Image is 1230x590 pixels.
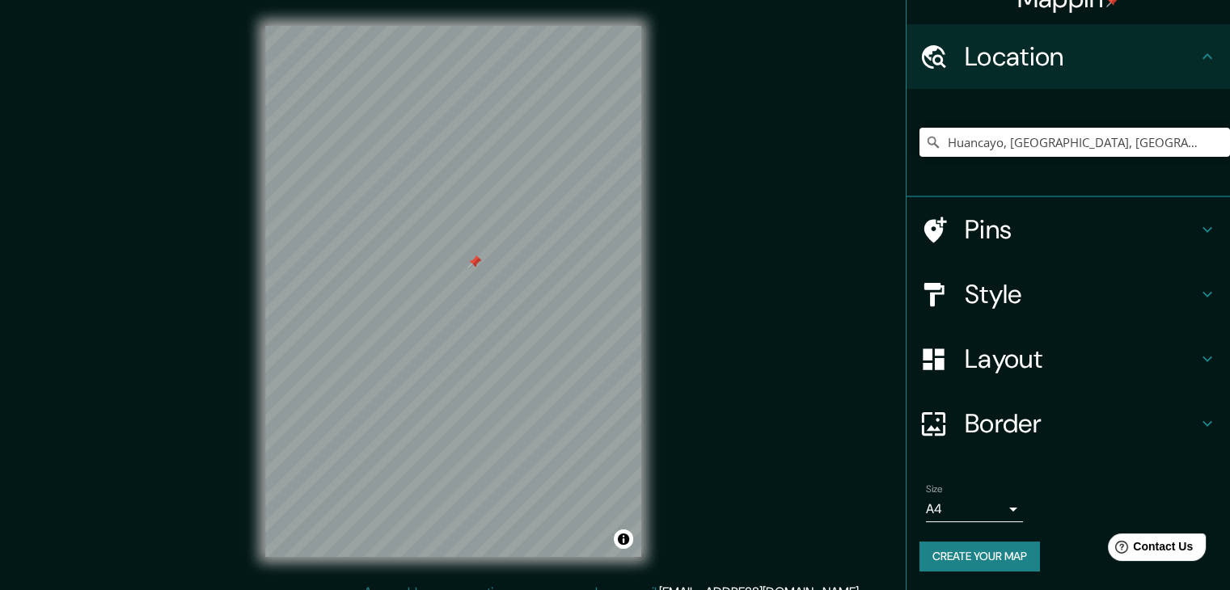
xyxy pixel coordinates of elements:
canvas: Map [265,26,641,557]
div: Layout [907,327,1230,391]
h4: Style [965,278,1198,310]
h4: Pins [965,213,1198,246]
div: Border [907,391,1230,456]
button: Toggle attribution [614,529,633,549]
div: Pins [907,197,1230,262]
label: Size [926,483,943,496]
h4: Location [965,40,1198,73]
div: Style [907,262,1230,327]
button: Create your map [919,542,1040,571]
input: Pick your city or area [919,128,1230,157]
iframe: Help widget launcher [1086,527,1212,572]
h4: Border [965,407,1198,440]
div: A4 [926,496,1023,522]
h4: Layout [965,343,1198,375]
div: Location [907,24,1230,89]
